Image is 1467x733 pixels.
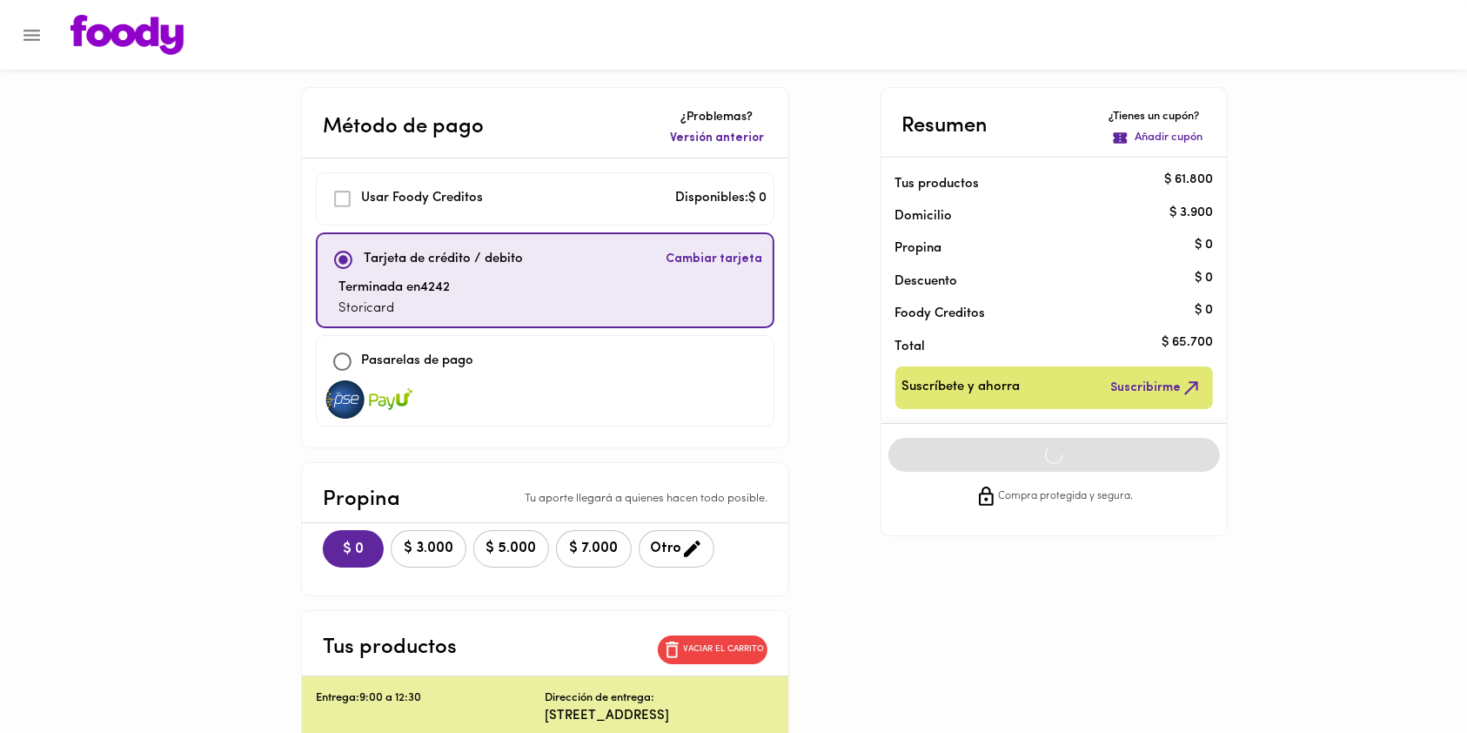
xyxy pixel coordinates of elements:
[316,690,546,707] p: Entrega: 9:00 a 12:30
[323,530,384,568] button: $ 0
[683,643,764,656] p: Vaciar el carrito
[667,109,767,126] p: ¿Problemas?
[1109,126,1206,150] button: Añadir cupón
[369,380,412,419] img: visa
[473,530,549,568] button: $ 5.000
[895,175,1186,193] p: Tus productos
[895,207,953,225] p: Domicilio
[1164,171,1213,190] p: $ 61.800
[667,126,767,151] button: Versión anterior
[402,541,455,557] span: $ 3.000
[556,530,632,568] button: $ 7.000
[70,15,184,55] img: logo.png
[902,377,1021,399] span: Suscríbete y ahorra
[364,250,523,270] p: Tarjeta de crédito / debito
[902,111,988,142] p: Resumen
[670,130,764,147] span: Versión anterior
[323,632,457,663] p: Tus productos
[546,690,655,707] p: Dirección de entrega:
[639,530,714,568] button: Otro
[895,305,1186,323] p: Foody Creditos
[525,491,767,508] p: Tu aporte llegará a quienes hacen todo posible.
[338,279,450,299] p: Terminada en 4242
[485,541,538,557] span: $ 5.000
[323,484,400,515] p: Propina
[999,488,1134,506] span: Compra protegida y segura.
[546,707,775,725] p: [STREET_ADDRESS]
[361,189,483,209] p: Usar Foody Creditos
[650,538,703,560] span: Otro
[391,530,466,568] button: $ 3.000
[666,251,762,268] span: Cambiar tarjeta
[10,14,53,57] button: Menu
[895,239,1186,258] p: Propina
[1109,109,1206,125] p: ¿Tienes un cupón?
[323,111,484,143] p: Método de pago
[361,352,473,372] p: Pasarelas de pago
[662,241,766,279] button: Cambiar tarjeta
[1110,377,1202,399] span: Suscribirme
[895,338,1186,356] p: Total
[658,635,767,664] button: Vaciar el carrito
[1169,204,1213,222] p: $ 3.900
[895,272,958,291] p: Descuento
[324,380,367,419] img: visa
[1195,269,1213,287] p: $ 0
[1195,236,1213,254] p: $ 0
[567,541,620,557] span: $ 7.000
[1366,632,1450,716] iframe: Messagebird Livechat Widget
[1107,373,1206,402] button: Suscribirme
[1135,130,1202,146] p: Añadir cupón
[338,299,450,319] p: Storicard
[1162,334,1213,353] p: $ 65.700
[1195,301,1213,319] p: $ 0
[675,189,767,209] p: Disponibles: $ 0
[337,541,370,558] span: $ 0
